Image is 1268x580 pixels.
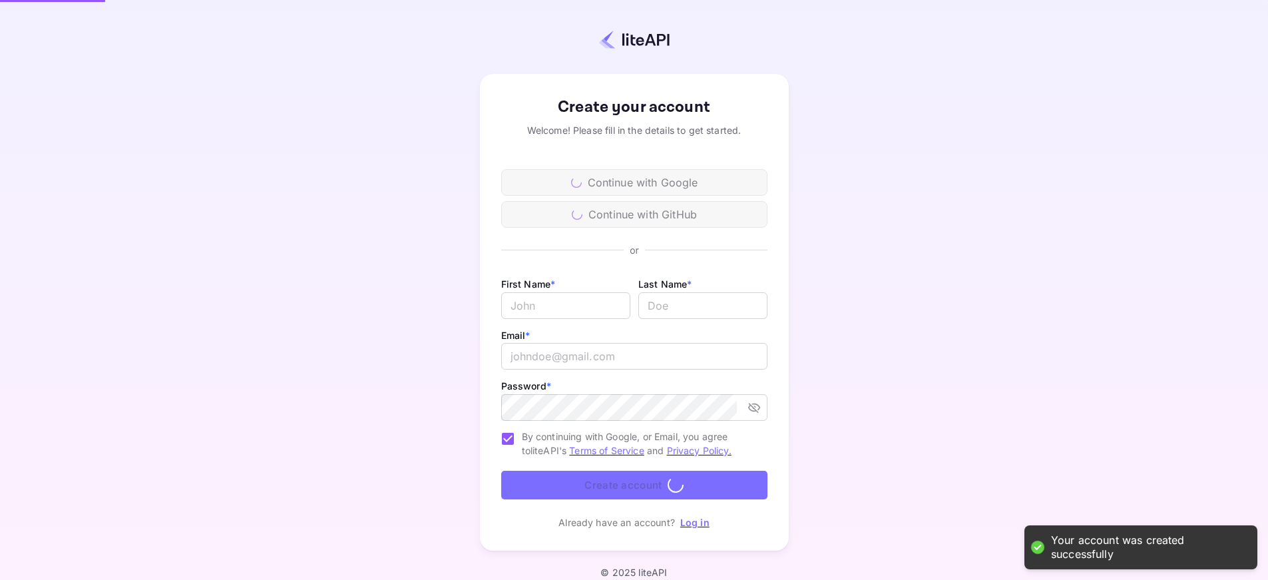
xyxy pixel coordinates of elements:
img: liteapi [599,30,670,49]
label: Email [501,330,530,341]
p: Already have an account? [558,515,675,529]
div: Welcome! Please fill in the details to get started. [501,123,767,137]
a: Terms of Service [569,445,644,456]
input: johndoe@gmail.com [501,343,767,370]
div: Continue with Google [501,169,767,196]
div: Your account was created successfully [1051,533,1244,561]
input: John [501,292,630,319]
span: By continuing with Google, or Email, you agree to liteAPI's and [522,430,757,457]
p: © 2025 liteAPI [600,567,667,578]
button: toggle password visibility [742,396,766,420]
a: Privacy Policy. [667,445,732,456]
label: First Name [501,278,556,290]
a: Log in [680,517,710,528]
div: Continue with GitHub [501,201,767,228]
label: Last Name [638,278,692,290]
div: Create your account [501,95,767,119]
input: Doe [638,292,767,319]
label: Password [501,380,551,392]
